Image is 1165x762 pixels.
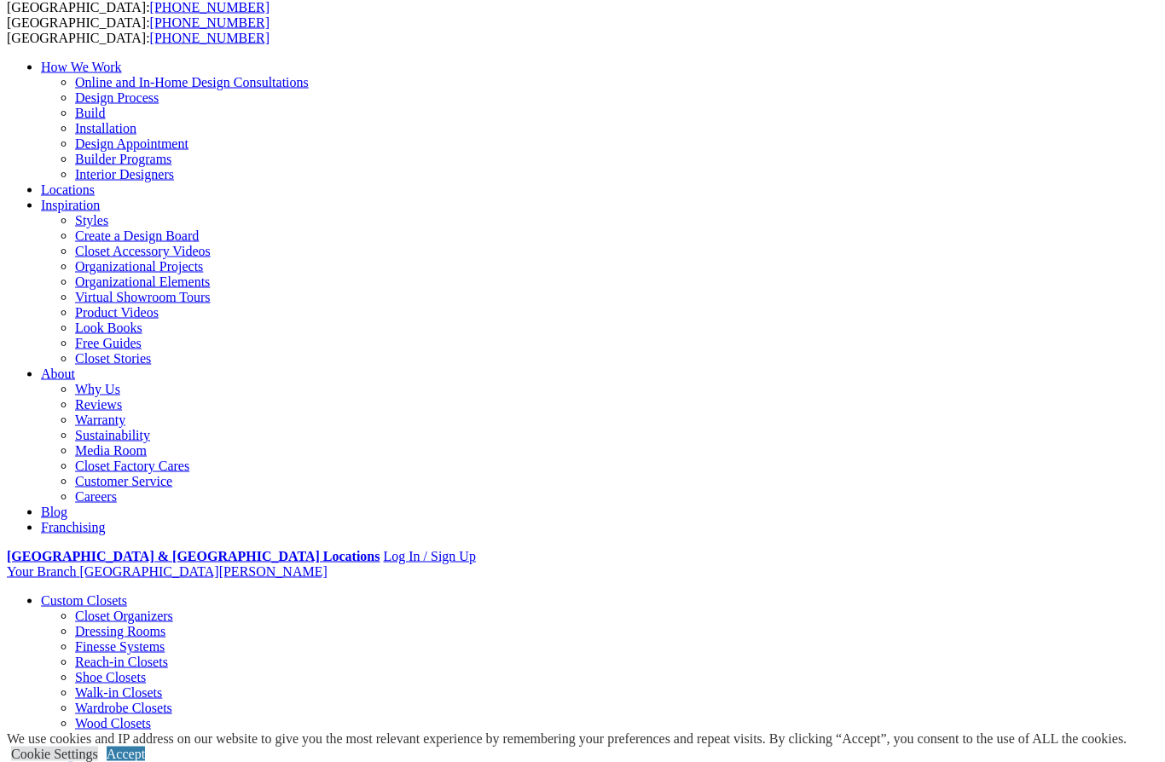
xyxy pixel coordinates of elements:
[75,274,210,289] a: Organizational Elements
[150,31,270,45] a: [PHONE_NUMBER]
[75,90,159,105] a: Design Process
[75,167,174,182] a: Interior Designers
[75,474,172,488] a: Customer Service
[75,655,168,669] a: Reach-in Closets
[7,564,327,579] a: Your Branch [GEOGRAPHIC_DATA][PERSON_NAME]
[75,639,165,654] a: Finesse Systems
[75,244,211,258] a: Closet Accessory Videos
[75,428,150,442] a: Sustainability
[7,15,270,45] span: [GEOGRAPHIC_DATA]: [GEOGRAPHIC_DATA]:
[75,336,142,350] a: Free Guides
[75,305,159,320] a: Product Videos
[7,564,76,579] span: Your Branch
[75,136,188,151] a: Design Appointment
[75,259,203,274] a: Organizational Projects
[41,593,127,608] a: Custom Closets
[41,505,67,519] a: Blog
[75,716,151,730] a: Wood Closets
[75,701,172,715] a: Wardrobe Closets
[7,731,1127,747] div: We use cookies and IP address on our website to give you the most relevant experience by remember...
[75,320,142,335] a: Look Books
[75,351,151,366] a: Closet Stories
[7,549,380,563] a: [GEOGRAPHIC_DATA] & [GEOGRAPHIC_DATA] Locations
[75,443,147,458] a: Media Room
[75,459,189,473] a: Closet Factory Cares
[75,609,173,623] a: Closet Organizers
[107,747,145,761] a: Accept
[75,413,125,427] a: Warranty
[79,564,327,579] span: [GEOGRAPHIC_DATA][PERSON_NAME]
[75,106,106,120] a: Build
[150,15,270,30] a: [PHONE_NUMBER]
[75,75,309,89] a: Online and In-Home Design Consultations
[11,747,98,761] a: Cookie Settings
[41,367,75,381] a: About
[75,685,162,700] a: Walk-in Closets
[75,290,211,304] a: Virtual Showroom Tours
[41,198,100,212] a: Inspiration
[41,182,95,197] a: Locations
[41,60,122,74] a: How We Work
[75,397,122,412] a: Reviews
[41,520,106,534] a: Franchising
[75,121,136,136] a: Installation
[383,549,475,563] a: Log In / Sign Up
[75,382,120,396] a: Why Us
[75,624,165,638] a: Dressing Rooms
[75,213,108,228] a: Styles
[75,670,146,684] a: Shoe Closets
[75,489,117,504] a: Careers
[75,228,199,243] a: Create a Design Board
[75,152,171,166] a: Builder Programs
